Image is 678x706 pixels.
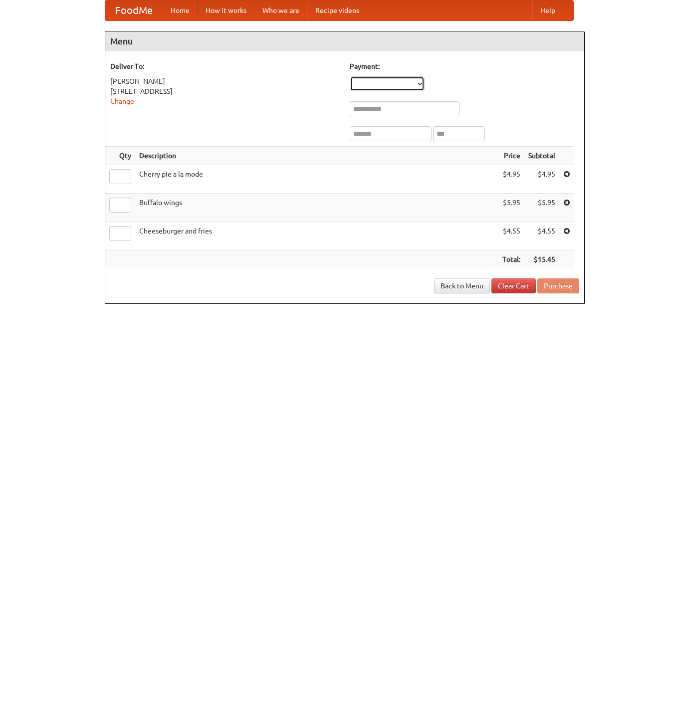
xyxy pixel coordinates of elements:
[524,147,559,165] th: Subtotal
[498,222,524,250] td: $4.55
[532,0,563,20] a: Help
[498,165,524,194] td: $4.95
[105,147,135,165] th: Qty
[491,278,536,293] a: Clear Cart
[537,278,579,293] button: Purchase
[110,97,134,105] a: Change
[105,31,584,51] h4: Menu
[350,61,579,71] h5: Payment:
[105,0,163,20] a: FoodMe
[135,147,498,165] th: Description
[110,86,340,96] div: [STREET_ADDRESS]
[524,194,559,222] td: $5.95
[498,194,524,222] td: $5.95
[135,194,498,222] td: Buffalo wings
[163,0,198,20] a: Home
[498,147,524,165] th: Price
[307,0,367,20] a: Recipe videos
[135,165,498,194] td: Cherry pie a la mode
[198,0,254,20] a: How it works
[110,76,340,86] div: [PERSON_NAME]
[135,222,498,250] td: Cheeseburger and fries
[524,250,559,269] th: $15.45
[524,222,559,250] td: $4.55
[524,165,559,194] td: $4.95
[434,278,490,293] a: Back to Menu
[110,61,340,71] h5: Deliver To:
[498,250,524,269] th: Total:
[254,0,307,20] a: Who we are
